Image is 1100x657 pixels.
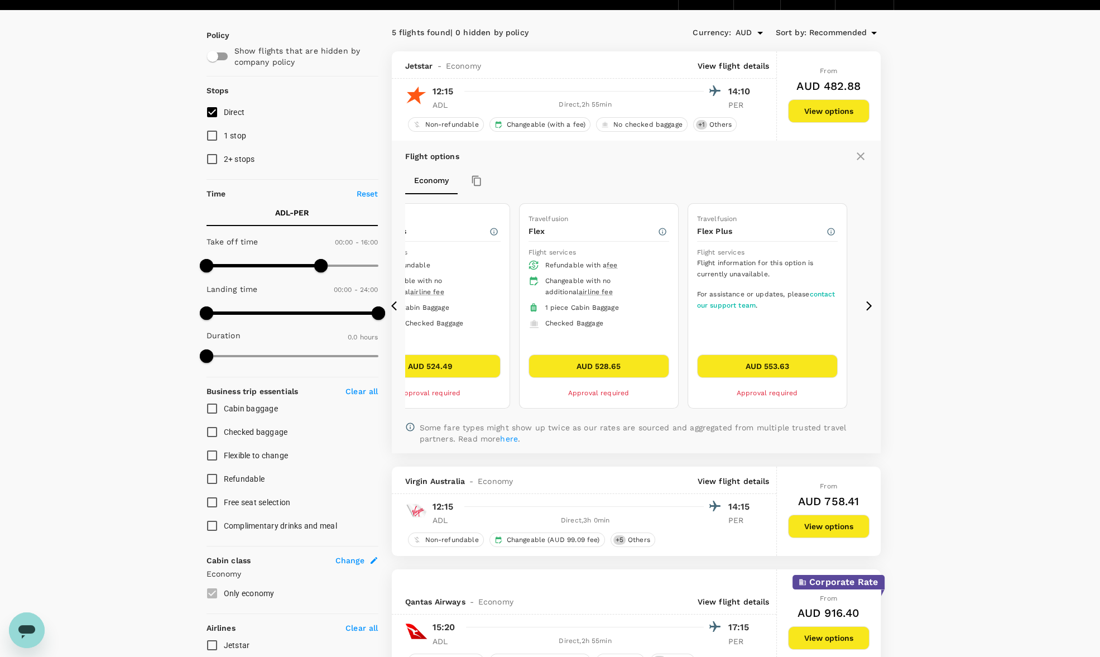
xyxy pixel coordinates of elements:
span: Non-refundable [421,535,483,545]
div: 5 flights found | 0 hidden by policy [392,27,636,39]
p: 17:15 [728,621,756,634]
button: View options [788,99,870,123]
span: 1 piece Cabin Baggage [545,304,619,311]
span: Flight services [529,248,576,256]
p: Economy [206,568,378,579]
span: Virgin Australia [405,476,465,487]
button: AUD 524.49 [360,354,501,378]
span: Changeable (AUD 99.09 fee) [502,535,604,545]
span: Refundable [224,474,265,483]
p: Flex [529,226,657,237]
p: ADL [433,636,460,647]
span: Cabin baggage [224,404,278,413]
span: For assistance or updates, please . [697,289,838,311]
span: Travelfusion [697,215,737,223]
span: Sort by : [776,27,806,39]
div: Changeable with no additional [545,276,660,298]
span: Flight information for this option is currently unavailable. [697,258,838,280]
span: - [465,596,478,607]
div: +1Others [693,117,737,132]
strong: Airlines [206,624,236,632]
p: Starter Plus [360,226,489,237]
div: Refundable with a [545,260,660,271]
span: Flexible to change [224,451,289,460]
span: Flight services [697,248,744,256]
span: 0.0 hours [348,333,378,341]
span: Others [705,120,736,130]
p: Policy [206,30,217,41]
span: Checked Baggage [545,319,603,327]
span: Complimentary drinks and meal [224,521,337,530]
p: 14:10 [728,85,756,98]
strong: Business trip essentials [206,387,299,396]
span: Only economy [224,589,275,598]
span: 2+ stops [224,155,255,164]
p: Reset [357,188,378,199]
p: Flight options [405,151,459,162]
p: 14:15 [728,500,756,514]
p: Show flights that are hidden by company policy [234,45,371,68]
span: Recommended [809,27,867,39]
div: Changeable with no additional [377,276,492,298]
div: Non-refundable [408,533,484,547]
img: QF [405,620,427,642]
h6: AUD 482.88 [796,77,861,95]
p: 15:20 [433,621,455,634]
div: No checked baggage [596,117,688,132]
button: View options [788,515,870,538]
p: Corporate Rate [809,576,878,589]
span: Qantas Airways [405,596,465,607]
p: PER [728,515,756,526]
img: VA [405,500,427,522]
span: + 5 [613,535,626,545]
button: View options [788,626,870,650]
p: ADL [433,515,460,526]
span: Checked baggage [224,428,288,437]
span: Economy [446,60,481,71]
span: airline fee [579,288,613,296]
button: Economy [405,167,458,194]
span: - [433,60,446,71]
span: Travelfusion [529,215,569,223]
div: Changeable (with a fee) [489,117,590,132]
span: From [820,67,837,75]
span: Currency : [693,27,731,39]
p: View flight details [698,60,770,71]
p: Take off time [206,236,258,247]
span: Jetstar [405,60,433,71]
span: 00:00 - 16:00 [335,238,378,246]
span: Free seat selection [224,498,291,507]
span: Non-refundable [421,120,483,130]
div: Changeable (AUD 99.09 fee) [489,533,605,547]
span: Changeable (with a fee) [502,120,590,130]
button: AUD 553.63 [697,354,838,378]
p: ADL - PER [275,207,309,218]
span: From [820,482,837,490]
span: Approval required [568,389,630,397]
span: 1 x 7kg Cabin Baggage [377,304,449,311]
p: View flight details [698,476,770,487]
p: Flex Plus [697,226,826,237]
span: 00:00 - 24:00 [334,286,378,294]
span: No checked baggage [609,120,687,130]
p: 12:15 [433,85,454,98]
button: Open [752,25,768,41]
span: Others [623,535,655,545]
span: 1 stop [224,131,247,140]
strong: Stops [206,86,229,95]
span: Change [335,555,365,566]
span: Economy [478,596,513,607]
h6: AUD 916.40 [798,604,860,622]
span: + 1 [696,120,707,130]
p: Clear all [345,622,378,634]
div: +5Others [611,533,655,547]
span: fee [607,261,617,269]
div: Non-refundable [408,117,484,132]
p: Landing time [206,284,258,295]
span: From [820,594,837,602]
span: Economy [478,476,513,487]
p: PER [728,636,756,647]
a: here [500,434,518,443]
p: 12:15 [433,500,454,514]
p: PER [728,99,756,111]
